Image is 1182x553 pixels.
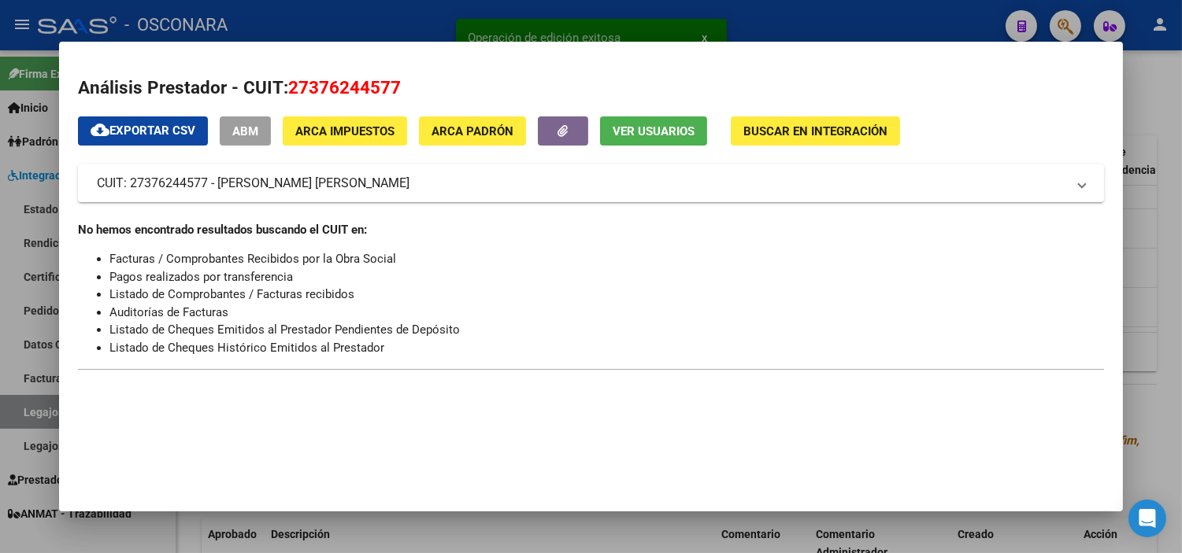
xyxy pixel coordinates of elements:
[91,120,109,139] mat-icon: cloud_download
[600,116,707,146] button: Ver Usuarios
[97,174,1066,193] mat-panel-title: CUIT: 27376244577 - [PERSON_NAME] [PERSON_NAME]
[232,124,258,138] span: ABM
[109,321,1104,339] li: Listado de Cheques Emitidos al Prestador Pendientes de Depósito
[295,124,395,138] span: ARCA Impuestos
[613,124,695,138] span: Ver Usuarios
[731,116,900,146] button: Buscar en Integración
[109,268,1104,286] li: Pagos realizados por transferencia
[109,304,1104,322] li: Auditorías de Facturas
[1128,500,1166,537] div: Open Intercom Messenger
[78,164,1104,202] mat-expansion-panel-header: CUIT: 27376244577 - [PERSON_NAME] [PERSON_NAME]
[283,116,407,146] button: ARCA Impuestos
[419,116,526,146] button: ARCA Padrón
[78,116,208,146] button: Exportar CSV
[91,124,195,138] span: Exportar CSV
[78,75,1104,101] h2: Análisis Prestador - CUIT:
[109,250,1104,268] li: Facturas / Comprobantes Recibidos por la Obra Social
[432,124,513,138] span: ARCA Padrón
[78,223,367,237] strong: No hemos encontrado resultados buscando el CUIT en:
[109,339,1104,357] li: Listado de Cheques Histórico Emitidos al Prestador
[109,286,1104,304] li: Listado de Comprobantes / Facturas recibidos
[288,77,401,98] span: 27376244577
[743,124,887,138] span: Buscar en Integración
[220,116,271,146] button: ABM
